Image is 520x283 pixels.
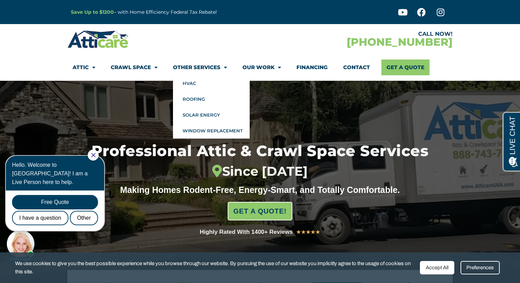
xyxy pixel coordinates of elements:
[296,228,320,237] div: 5/5
[461,261,500,274] div: Preferences
[173,59,227,75] a: Other Services
[242,59,281,75] a: Our Work
[71,8,294,16] p: – with Home Efficiency Federal Tax Rebate!
[381,59,430,75] a: Get A Quote
[173,75,250,139] ul: Other Services
[228,202,293,220] a: GET A QUOTE!
[57,164,463,179] div: Since [DATE]
[173,91,250,107] a: Roofing
[173,107,250,123] a: Solar Energy
[73,59,447,75] nav: Menu
[296,59,328,75] a: Financing
[71,9,114,15] a: Save Up to $1200
[234,204,287,218] span: GET A QUOTE!
[107,185,413,195] div: Making Homes Rodent-Free, Energy-Smart, and Totally Comfortable.
[173,75,250,91] a: HVAC
[315,228,320,237] i: ★
[57,143,463,179] h1: Professional Attic & Crawl Space Services
[301,228,306,237] i: ★
[200,227,293,237] div: Highly Rated With 1400+ Reviews
[420,261,454,274] div: Accept All
[17,6,55,14] span: Opens a chat window
[343,59,370,75] a: Contact
[260,31,453,37] div: CALL NOW!
[296,228,301,237] i: ★
[311,228,315,237] i: ★
[3,149,113,262] iframe: Chat Invitation
[173,123,250,139] a: Window Replacement
[73,59,95,75] a: Attic
[15,259,415,276] span: We use cookies to give you the best possible experience while you browse through our website. By ...
[306,228,311,237] i: ★
[111,59,158,75] a: Crawl Space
